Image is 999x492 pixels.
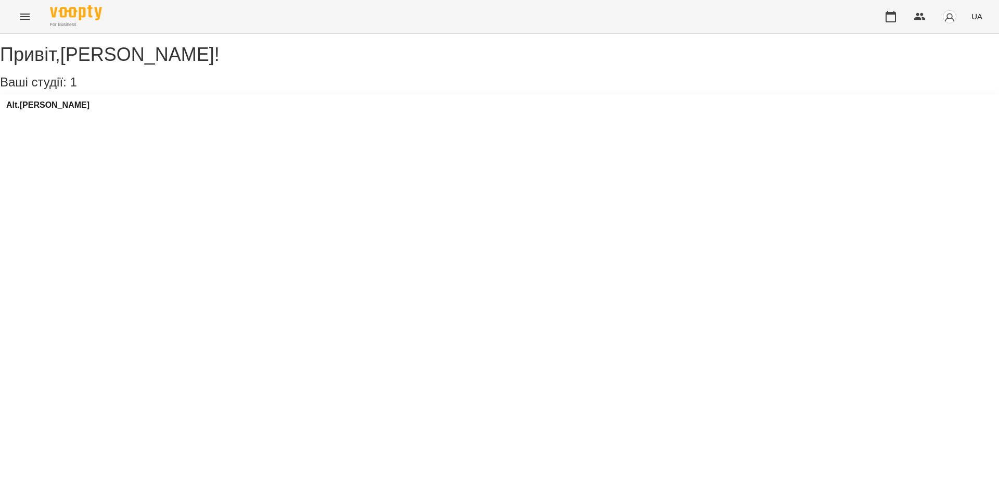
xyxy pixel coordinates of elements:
span: UA [971,11,982,22]
a: Alt.[PERSON_NAME] [6,100,89,110]
button: UA [967,7,987,26]
span: For Business [50,21,102,28]
button: Menu [12,4,37,29]
img: avatar_s.png [942,9,957,24]
img: Voopty Logo [50,5,102,20]
span: 1 [70,75,76,89]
